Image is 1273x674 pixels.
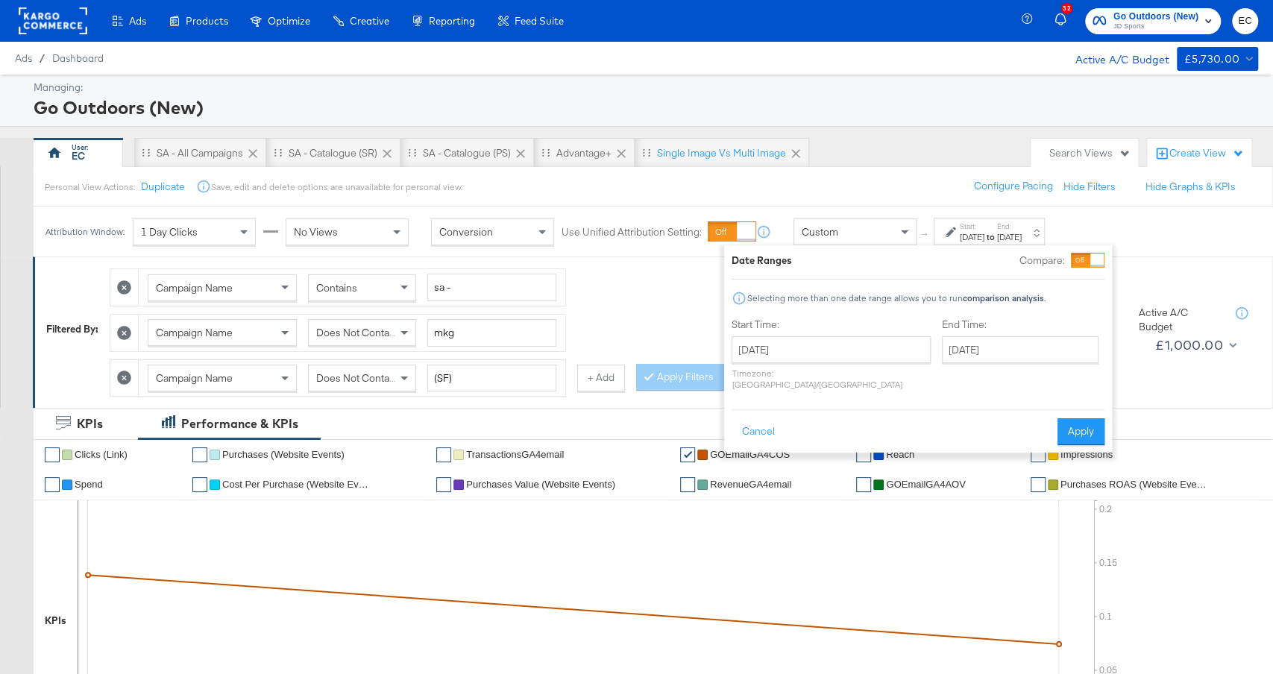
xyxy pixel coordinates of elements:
span: Purchases ROAS (Website Events) [1060,479,1210,490]
div: EC [72,149,85,163]
button: Hide Filters [1063,180,1116,194]
a: ✔ [45,447,60,462]
label: Start Time: [732,318,931,332]
a: ✔ [856,477,871,492]
span: Purchases Value (Website Events) [466,479,615,490]
div: Drag to reorder tab [274,148,282,157]
span: EC [1238,13,1252,30]
div: [DATE] [997,231,1022,243]
span: Feed Suite [515,15,564,27]
a: ✔ [436,477,451,492]
span: Clicks (Link) [75,449,128,460]
button: 32 [1052,7,1078,36]
button: Configure Pacing [964,173,1063,200]
span: Creative [350,15,389,27]
div: Performance & KPIs [181,415,298,432]
span: Campaign Name [156,326,233,339]
button: + Add [577,365,625,391]
label: End Time: [942,318,1104,332]
span: Conversion [439,225,493,239]
strong: comparison analysis [963,292,1044,303]
label: End: [997,221,1022,231]
span: Campaign Name [156,371,233,385]
span: Products [186,15,228,27]
input: Enter a search term [427,274,556,301]
span: No Views [294,225,338,239]
span: GOEmailGA4AOV [886,479,965,490]
span: Impressions [1060,449,1113,460]
a: ✔ [1031,477,1046,492]
div: Advantage+ [556,146,612,160]
input: Enter a search term [427,365,556,392]
button: Hide Graphs & KPIs [1145,180,1236,194]
div: Active A/C Budget [1060,47,1169,69]
span: Reporting [429,15,475,27]
div: Drag to reorder tab [642,148,650,157]
span: TransactionsGA4email [466,449,564,460]
div: Filtered By: [46,322,98,336]
div: Attribution Window: [45,227,125,237]
div: £5,730.00 [1184,50,1240,69]
label: Start: [960,221,984,231]
button: Cancel [732,418,785,445]
button: £1,000.00 [1149,333,1239,357]
span: Does Not Contain [316,326,397,339]
div: £1,000.00 [1155,334,1223,356]
span: Ads [15,52,32,64]
button: £5,730.00 [1177,47,1258,71]
div: 32 [1061,3,1072,14]
button: Apply [1057,418,1104,445]
div: KPIs [45,614,66,628]
a: ✔ [856,447,871,462]
div: Drag to reorder tab [142,148,150,157]
span: Contains [316,281,357,295]
a: ✔ [680,477,695,492]
div: SA - Catalogue (SR) [289,146,377,160]
input: Enter a search term [427,319,556,347]
div: Single Image vs Multi Image [657,146,786,160]
div: Create View [1169,146,1244,161]
a: ✔ [45,477,60,492]
a: ✔ [1031,447,1046,462]
button: EC [1232,8,1258,34]
a: ✔ [192,447,207,462]
span: / [32,52,52,64]
span: Custom [802,225,838,239]
div: Drag to reorder tab [408,148,416,157]
strong: to [984,231,997,242]
span: RevenueGA4email [710,479,791,490]
span: Campaign Name [156,281,233,295]
div: Date Ranges [732,253,792,268]
span: Optimize [268,15,310,27]
span: Does Not Contain [316,371,397,385]
span: GOEmailGA4COS [710,449,790,460]
span: Purchases (Website Events) [222,449,345,460]
a: ✔ [680,447,695,462]
div: Personal View Actions: [45,181,135,193]
div: SA - Catalogue (PS) [423,146,511,160]
div: Save, edit and delete options are unavailable for personal view. [211,181,462,193]
span: Cost Per Purchase (Website Events) [222,479,371,490]
span: JD Sports [1113,21,1198,33]
div: Drag to reorder tab [541,148,550,157]
span: ↑ [918,232,932,237]
div: SA - All Campaigns [157,146,243,160]
span: Ads [129,15,146,27]
label: Compare: [1019,253,1065,268]
span: 1 Day Clicks [141,225,198,239]
a: Dashboard [52,52,104,64]
button: Duplicate [141,180,185,194]
div: Active A/C Budget [1139,306,1221,333]
span: Go Outdoors (New) [1113,9,1198,25]
a: ✔ [192,477,207,492]
div: Selecting more than one date range allows you to run . [746,293,1046,303]
label: Use Unified Attribution Setting: [562,225,702,239]
a: ✔ [436,447,451,462]
p: Timezone: [GEOGRAPHIC_DATA]/[GEOGRAPHIC_DATA] [732,368,931,390]
div: Search Views [1049,146,1131,160]
div: [DATE] [960,231,984,243]
span: Spend [75,479,103,490]
div: KPIs [77,415,103,432]
div: Go Outdoors (New) [34,95,1254,120]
